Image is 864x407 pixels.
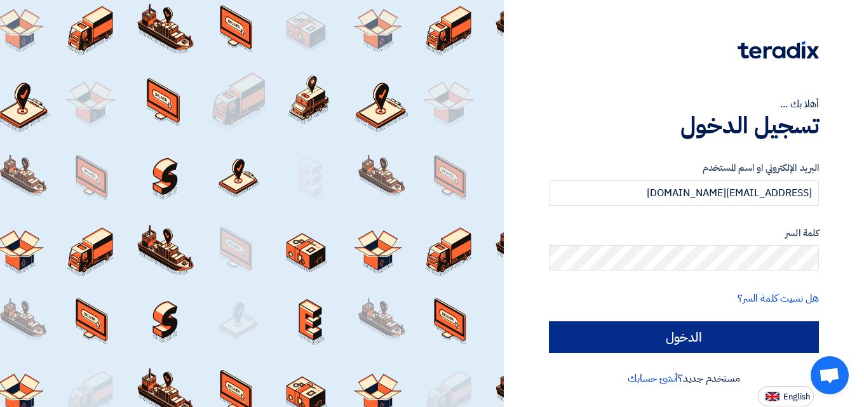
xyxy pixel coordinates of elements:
[549,97,819,112] div: أهلا بك ...
[549,161,819,175] label: البريد الإلكتروني او اسم المستخدم
[766,392,780,401] img: en-US.png
[549,180,819,206] input: أدخل بريد العمل الإلكتروني او اسم المستخدم الخاص بك ...
[738,291,819,306] a: هل نسيت كلمة السر؟
[738,41,819,59] img: Teradix logo
[549,371,819,386] div: مستخدم جديد؟
[783,392,810,401] span: English
[549,226,819,241] label: كلمة السر
[549,321,819,353] input: الدخول
[758,386,814,406] button: English
[628,371,678,386] a: أنشئ حسابك
[811,356,849,394] a: Open chat
[549,112,819,140] h1: تسجيل الدخول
